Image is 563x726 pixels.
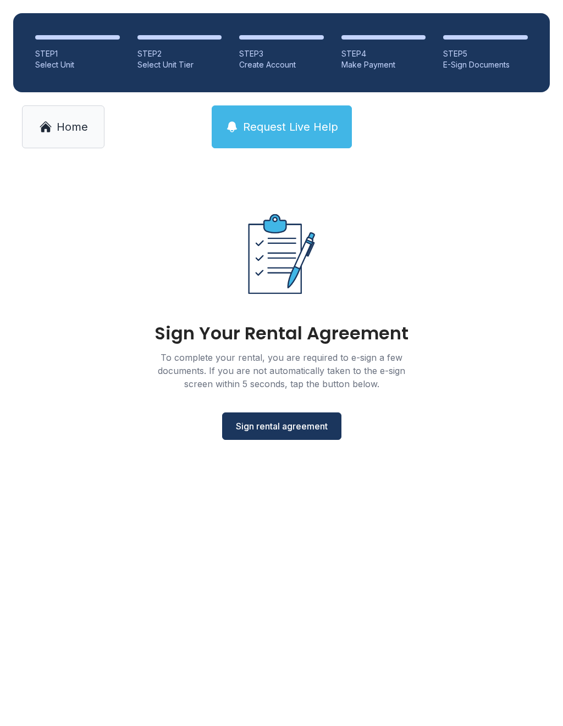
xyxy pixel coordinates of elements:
div: Sign Your Rental Agreement [154,325,409,342]
div: STEP 2 [137,48,222,59]
div: Select Unit Tier [137,59,222,70]
img: Rental agreement document illustration [224,197,339,311]
div: To complete your rental, you are required to e-sign a few documents. If you are not automatically... [144,351,419,390]
div: Make Payment [341,59,426,70]
span: Request Live Help [243,119,338,135]
div: STEP 5 [443,48,528,59]
div: STEP 3 [239,48,324,59]
div: STEP 4 [341,48,426,59]
div: Select Unit [35,59,120,70]
span: Sign rental agreement [236,420,328,433]
div: E-Sign Documents [443,59,528,70]
div: Create Account [239,59,324,70]
span: Home [57,119,88,135]
div: STEP 1 [35,48,120,59]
